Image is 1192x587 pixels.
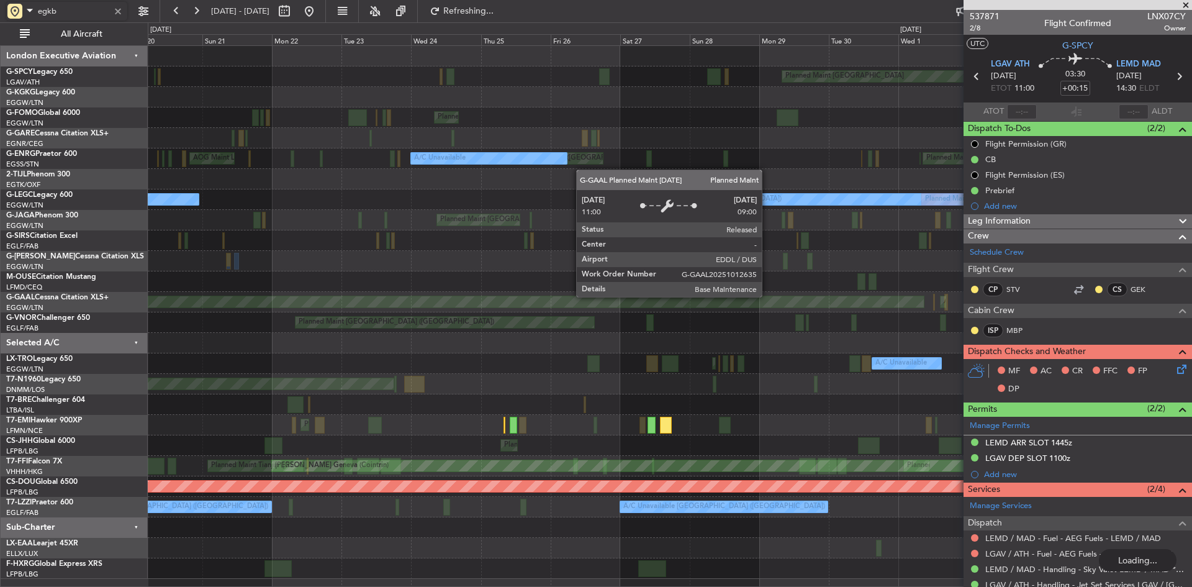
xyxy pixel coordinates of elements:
[6,221,43,230] a: EGGW/LTN
[411,34,481,45] div: Wed 24
[991,58,1030,71] span: LGAV ATH
[443,7,495,16] span: Refreshing...
[6,303,43,312] a: EGGW/LTN
[1147,10,1186,23] span: LNX07CY
[6,458,62,465] a: T7-FFIFalcon 7X
[898,34,968,45] div: Wed 1
[6,150,77,158] a: G-ENRGPraetor 600
[968,122,1031,136] span: Dispatch To-Dos
[580,190,782,209] div: A/C Unavailable [GEOGRAPHIC_DATA] ([GEOGRAPHIC_DATA])
[6,150,35,158] span: G-ENRG
[1044,17,1111,30] div: Flight Confirmed
[1138,365,1147,378] span: FP
[32,30,131,39] span: All Aircraft
[481,34,551,45] div: Thu 25
[6,78,40,87] a: LGAV/ATH
[133,34,202,45] div: Sat 20
[150,25,171,35] div: [DATE]
[6,478,35,486] span: CS-DOU
[272,34,341,45] div: Mon 22
[983,283,1003,296] div: CP
[991,83,1011,95] span: ETOT
[1041,365,1052,378] span: AC
[1147,23,1186,34] span: Owner
[623,498,825,516] div: A/C Unavailable [GEOGRAPHIC_DATA] ([GEOGRAPHIC_DATA])
[6,314,90,322] a: G-VNORChallenger 650
[6,262,43,271] a: EGGW/LTN
[6,68,33,76] span: G-SPCY
[211,6,269,17] span: [DATE] - [DATE]
[6,273,36,281] span: M-OUSE
[829,34,898,45] div: Tue 30
[6,160,39,169] a: EGSS/STN
[6,385,45,394] a: DNMM/LOS
[1131,284,1158,295] a: GEK
[985,437,1072,448] div: LEMD ARR SLOT 1445z
[984,201,1186,211] div: Add new
[970,500,1032,512] a: Manage Services
[968,263,1014,277] span: Flight Crew
[1116,58,1161,71] span: LEMD MAD
[970,420,1030,432] a: Manage Permits
[900,25,921,35] div: [DATE]
[907,457,1103,475] div: Planned Maint [GEOGRAPHIC_DATA] ([GEOGRAPHIC_DATA])
[6,130,109,137] a: G-GARECessna Citation XLS+
[304,416,423,434] div: Planned Maint [GEOGRAPHIC_DATA]
[6,171,27,178] span: 2-TIJL
[991,70,1016,83] span: [DATE]
[6,191,73,199] a: G-LEGCLegacy 600
[6,396,85,404] a: T7-BREChallenger 604
[6,89,35,96] span: G-KGKG
[6,98,43,107] a: EGGW/LTN
[6,570,38,579] a: LFPB/LBG
[985,154,996,165] div: CB
[6,560,102,568] a: F-HXRGGlobal Express XRS
[968,345,1086,359] span: Dispatch Checks and Weather
[759,34,829,45] div: Mon 29
[1147,483,1165,496] span: (2/4)
[6,488,38,497] a: LFPB/LBG
[6,549,38,558] a: ELLX/LUX
[926,149,1122,168] div: Planned Maint [GEOGRAPHIC_DATA] ([GEOGRAPHIC_DATA])
[1065,68,1085,81] span: 03:30
[6,508,38,517] a: EGLF/FAB
[6,406,34,415] a: LTBA/ISL
[66,498,268,516] div: A/C Unavailable [GEOGRAPHIC_DATA] ([GEOGRAPHIC_DATA])
[1103,365,1117,378] span: FFC
[6,437,75,445] a: CS-JHHGlobal 6000
[14,24,135,44] button: All Aircraft
[6,253,144,260] a: G-[PERSON_NAME]Cessna Citation XLS
[1147,402,1165,415] span: (2/2)
[983,106,1004,118] span: ATOT
[6,212,35,219] span: G-JAGA
[299,313,494,332] div: Planned Maint [GEOGRAPHIC_DATA] ([GEOGRAPHIC_DATA])
[1147,122,1165,135] span: (2/2)
[985,185,1014,196] div: Prebrief
[6,426,43,435] a: LFMN/NCE
[6,458,28,465] span: T7-FFI
[6,355,73,363] a: LX-TROLegacy 650
[440,211,636,229] div: Planned Maint [GEOGRAPHIC_DATA] ([GEOGRAPHIC_DATA])
[551,34,620,45] div: Fri 26
[1072,365,1083,378] span: CR
[985,548,1173,559] a: LGAV / ATH - Fuel - AEG Fuels - EKO - LGAV / ATH
[985,139,1067,149] div: Flight Permission (GR)
[504,436,700,455] div: Planned Maint [GEOGRAPHIC_DATA] ([GEOGRAPHIC_DATA])
[985,564,1186,575] a: LEMD / MAD - Handling - Sky Valet LEMD / MAD **MY HANDLING**
[6,232,30,240] span: G-SIRS
[1107,283,1127,296] div: CS
[944,293,1016,311] div: AOG Maint Dusseldorf
[985,453,1070,463] div: LGAV DEP SLOT 1100z
[6,540,78,547] a: LX-EAALearjet 45XR
[875,354,927,373] div: A/C Unavailable
[6,396,32,404] span: T7-BRE
[968,214,1031,229] span: Leg Information
[968,304,1014,318] span: Cabin Crew
[1099,549,1176,571] div: Loading...
[6,417,82,424] a: T7-EMIHawker 900XP
[6,324,38,333] a: EGLF/FAB
[6,376,41,383] span: T7-N1960
[1014,83,1034,95] span: 11:00
[968,483,1000,497] span: Services
[970,23,1000,34] span: 2/8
